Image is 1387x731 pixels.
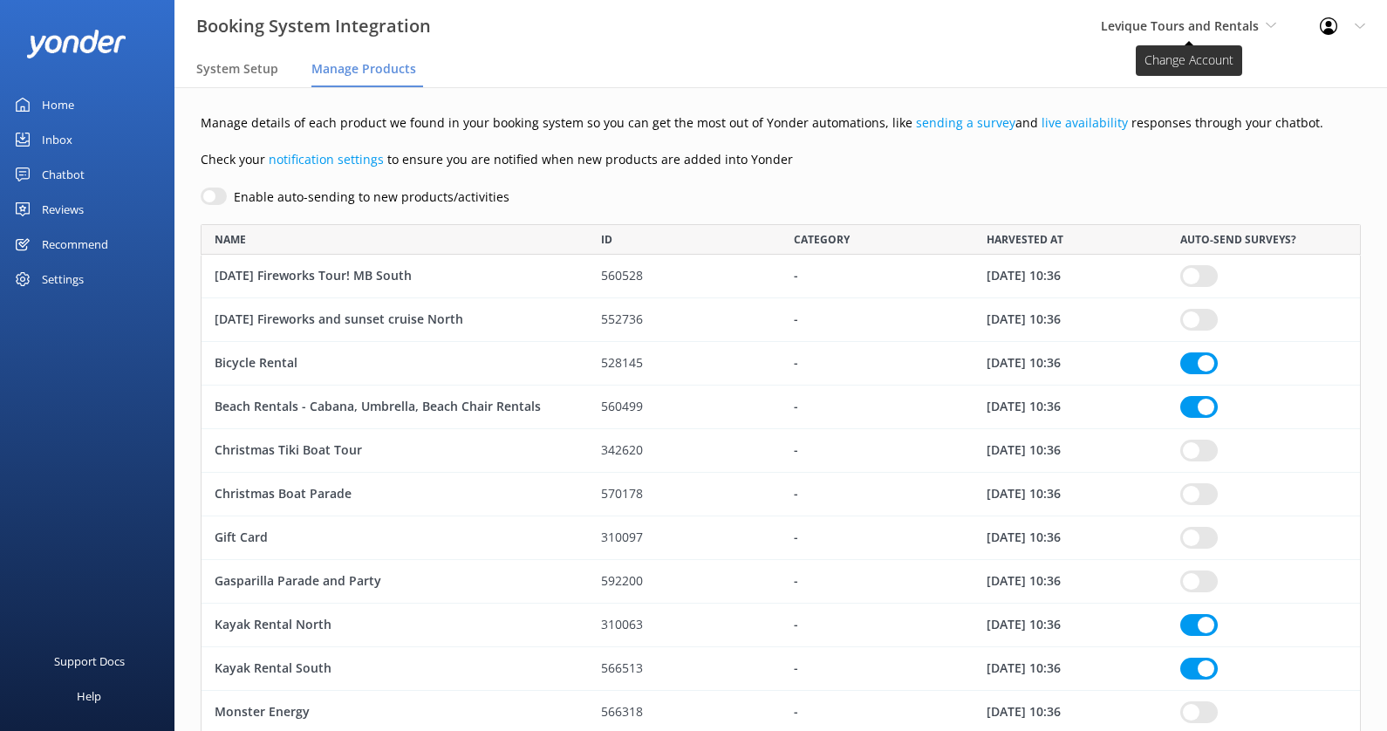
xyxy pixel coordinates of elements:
div: Inbox [42,122,72,157]
div: Recommend [42,227,108,262]
div: 342620 [588,429,781,473]
div: Gasparilla Parade and Party [202,560,588,604]
span: Levique Tours and Rentals [1101,17,1259,34]
div: Kayak Rental South [202,647,588,691]
div: 310063 [588,604,781,647]
div: 12 Sep 25 10:36 [974,342,1166,386]
h3: Booking System Integration [196,12,431,40]
div: - [781,342,974,386]
a: live availability [1042,114,1128,131]
div: row [201,342,1361,386]
div: 592200 [588,560,781,604]
div: - [781,255,974,298]
div: 560528 [588,255,781,298]
span: ID [601,231,612,248]
div: 12 Sep 25 10:36 [974,429,1166,473]
div: Chatbot [42,157,85,192]
div: 12 Sep 25 10:36 [974,647,1166,691]
div: 4th of July Fireworks Tour! MB South [202,255,588,298]
div: - [781,386,974,429]
div: 12 Sep 25 10:36 [974,386,1166,429]
div: Settings [42,262,84,297]
a: notification settings [269,151,384,167]
div: 566513 [588,647,781,691]
div: Kayak Rental North [202,604,588,647]
span: HARVESTED AT [987,231,1063,248]
p: Check your to ensure you are notified when new products are added into Yonder [201,150,1361,169]
div: - [781,516,974,560]
div: Gift Card [202,516,588,560]
span: Manage Products [311,60,416,78]
span: AUTO-SEND SURVEYS? [1180,231,1296,248]
div: - [781,560,974,604]
div: 12 Sep 25 10:36 [974,560,1166,604]
div: 528145 [588,342,781,386]
a: sending a survey [916,114,1015,131]
div: Christmas Tiki Boat Tour [202,429,588,473]
span: System Setup [196,60,278,78]
div: Bicycle Rental [202,342,588,386]
div: 12 Sep 25 10:36 [974,604,1166,647]
div: - [781,473,974,516]
div: - [781,604,974,647]
div: - [781,647,974,691]
div: row [201,386,1361,429]
div: Support Docs [54,644,125,679]
div: row [201,560,1361,604]
div: row [201,604,1361,647]
div: row [201,255,1361,298]
label: Enable auto-sending to new products/activities [234,188,509,207]
div: - [781,298,974,342]
div: Christmas Boat Parade [202,473,588,516]
div: row [201,516,1361,560]
div: 570178 [588,473,781,516]
div: 12 Sep 25 10:36 [974,298,1166,342]
div: row [201,429,1361,473]
div: - [781,429,974,473]
div: 552736 [588,298,781,342]
img: yonder-white-logo.png [26,30,126,58]
div: 560499 [588,386,781,429]
div: Beach Rentals - Cabana, Umbrella, Beach Chair Rentals [202,386,588,429]
div: Reviews [42,192,84,227]
div: row [201,298,1361,342]
div: row [201,473,1361,516]
span: CATEGORY [794,231,850,248]
div: 12 Sep 25 10:36 [974,516,1166,560]
span: NAME [215,231,246,248]
div: Help [77,679,101,714]
div: Home [42,87,74,122]
div: 12 Sep 25 10:36 [974,473,1166,516]
div: row [201,647,1361,691]
p: Manage details of each product we found in your booking system so you can get the most out of Yon... [201,113,1361,133]
div: 4th of July Fireworks and sunset cruise North [202,298,588,342]
div: 310097 [588,516,781,560]
div: 12 Sep 25 10:36 [974,255,1166,298]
